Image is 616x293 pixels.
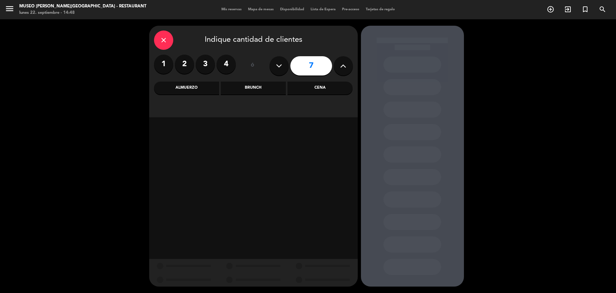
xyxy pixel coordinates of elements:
[287,82,353,94] div: Cena
[218,8,245,11] span: Mis reservas
[581,5,589,13] i: turned_in_not
[154,82,219,94] div: Almuerzo
[221,82,286,94] div: Brunch
[217,55,236,74] label: 4
[307,8,339,11] span: Lista de Espera
[5,4,14,16] button: menu
[19,3,146,10] div: Museo [PERSON_NAME][GEOGRAPHIC_DATA] - Restaurant
[599,5,606,13] i: search
[363,8,398,11] span: Tarjetas de regalo
[242,55,263,77] div: ó
[160,36,167,44] i: close
[245,8,277,11] span: Mapa de mesas
[339,8,363,11] span: Pre-acceso
[19,10,146,16] div: lunes 22. septiembre - 14:48
[196,55,215,74] label: 3
[154,55,173,74] label: 1
[277,8,307,11] span: Disponibilidad
[5,4,14,13] i: menu
[564,5,572,13] i: exit_to_app
[154,31,353,50] div: Indique cantidad de clientes
[175,55,194,74] label: 2
[547,5,554,13] i: add_circle_outline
